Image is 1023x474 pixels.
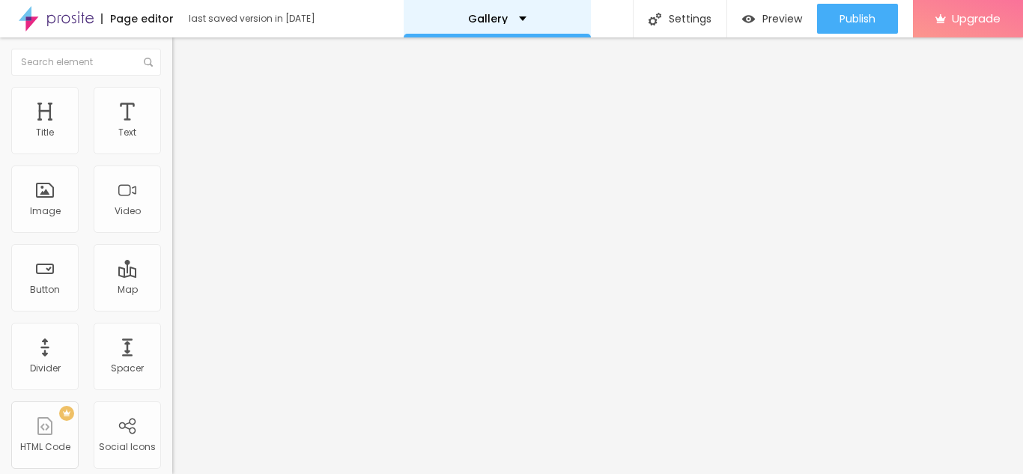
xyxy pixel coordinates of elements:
div: last saved version in [DATE] [189,14,361,23]
div: Map [118,285,138,295]
iframe: Editor [172,37,1023,474]
img: view-1.svg [742,13,755,25]
div: Text [118,127,136,138]
p: Gallery [468,13,508,24]
button: Preview [727,4,817,34]
div: Page editor [101,13,174,24]
div: Video [115,206,141,216]
div: Social Icons [99,442,156,452]
div: Divider [30,363,61,374]
span: Publish [840,13,875,25]
span: Preview [762,13,802,25]
div: Spacer [111,363,144,374]
input: Search element [11,49,161,76]
img: Icone [144,58,153,67]
div: Button [30,285,60,295]
div: Title [36,127,54,138]
img: Icone [649,13,661,25]
button: Publish [817,4,898,34]
div: HTML Code [20,442,70,452]
div: Image [30,206,61,216]
span: Upgrade [952,12,1001,25]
